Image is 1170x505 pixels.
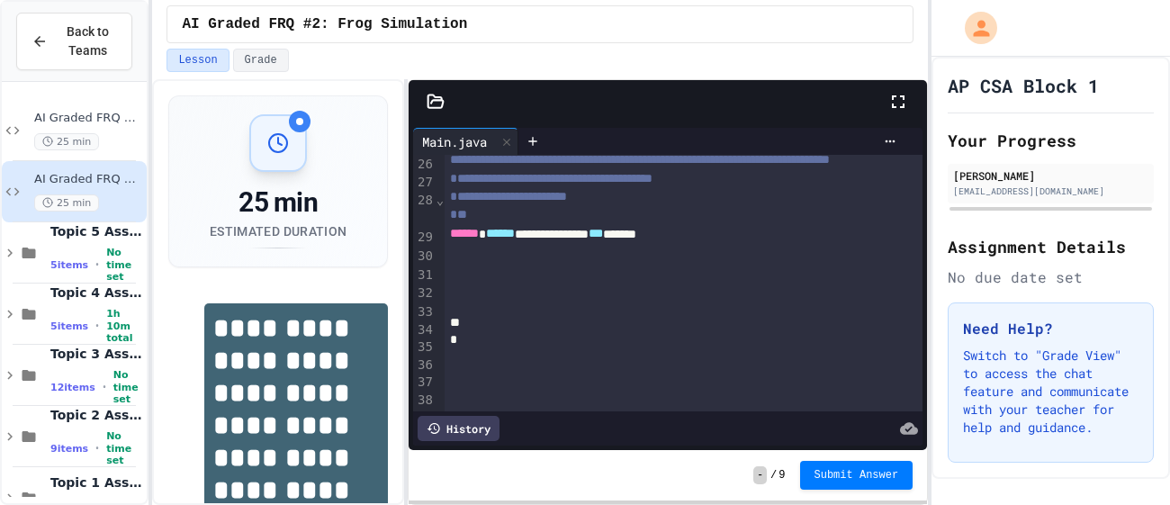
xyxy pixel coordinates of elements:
span: 5 items [50,259,88,271]
div: No due date set [948,266,1154,288]
button: Grade [233,49,289,72]
span: 12 items [50,382,95,393]
span: Submit Answer [814,468,899,482]
span: No time set [106,430,143,466]
div: 35 [413,338,436,356]
div: History [418,416,499,441]
span: 25 min [34,194,99,212]
div: 38 [413,392,436,410]
span: / [770,468,777,482]
span: AI Graded FRQ #1: AP Calendar [34,111,143,126]
span: Topic 3 Assignments [50,346,143,362]
div: [EMAIL_ADDRESS][DOMAIN_NAME] [953,185,1148,198]
span: No time set [113,369,144,405]
div: 30 [413,248,436,266]
div: 32 [413,284,436,303]
div: Estimated Duration [210,222,346,240]
span: • [103,380,106,394]
div: 34 [413,321,436,339]
div: 37 [413,374,436,392]
div: 29 [413,229,436,248]
div: 36 [413,356,436,374]
div: [PERSON_NAME] [953,167,1148,184]
h2: Assignment Details [948,234,1154,259]
div: Main.java [413,128,518,155]
span: 9 [778,468,785,482]
span: 25 min [34,133,99,150]
span: • [95,257,99,272]
span: Topic 4 Assignments [50,284,143,301]
span: AI Graded FRQ #2: Frog Simulation [34,172,143,187]
span: AI Graded FRQ #2: Frog Simulation [182,14,467,35]
span: No time set [106,247,143,283]
span: 5 items [50,320,88,332]
div: 26 [413,156,436,175]
span: • [95,319,99,333]
span: Topic 1 Assignments [50,474,143,491]
span: Back to Teams [58,23,117,60]
span: • [95,441,99,455]
button: Lesson [166,49,229,72]
span: Topic 5 Assignments [50,223,143,239]
span: 9 items [50,443,88,455]
span: Fold line [436,193,445,207]
div: My Account [946,7,1002,49]
span: - [753,466,767,484]
div: 33 [413,303,436,321]
h3: Need Help? [963,318,1138,339]
div: 28 [413,192,436,229]
h2: Your Progress [948,128,1154,153]
div: 31 [413,266,436,285]
div: 27 [413,174,436,192]
p: Switch to "Grade View" to access the chat feature and communicate with your teacher for help and ... [963,347,1138,437]
span: Topic 2 Assignments [50,407,143,423]
div: Main.java [413,132,496,151]
button: Submit Answer [800,461,913,490]
span: 1h 10m total [106,308,143,344]
button: Back to Teams [16,13,132,70]
h1: AP CSA Block 1 [948,73,1099,98]
div: 25 min [210,186,346,219]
